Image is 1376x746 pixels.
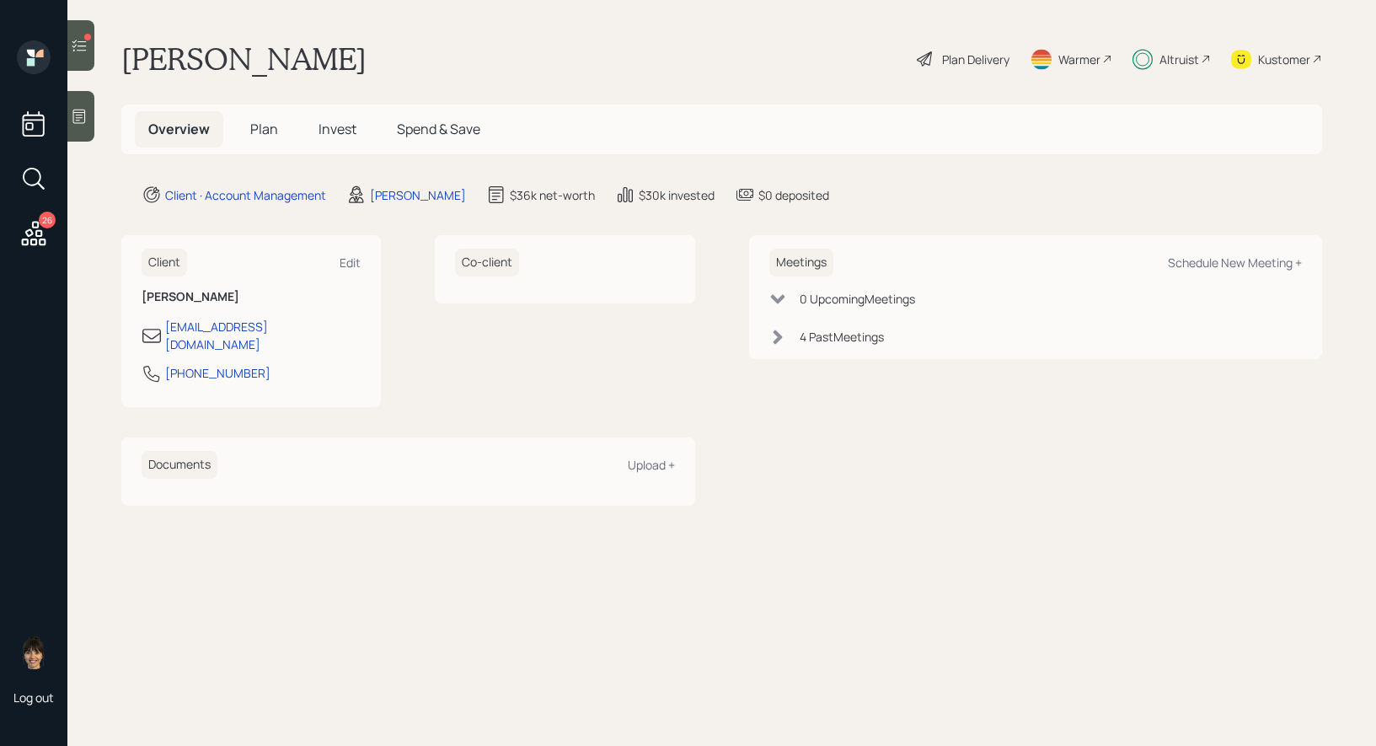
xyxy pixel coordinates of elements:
div: Log out [13,690,54,706]
div: Upload + [628,457,675,473]
div: [PHONE_NUMBER] [165,364,270,382]
span: Spend & Save [397,120,480,138]
div: Schedule New Meeting + [1168,255,1302,271]
div: $30k invested [639,186,715,204]
div: Kustomer [1258,51,1310,68]
div: Plan Delivery [942,51,1009,68]
div: [EMAIL_ADDRESS][DOMAIN_NAME] [165,318,361,353]
span: Plan [250,120,278,138]
h6: Documents [142,451,217,479]
div: $36k net-worth [510,186,595,204]
h6: Meetings [769,249,833,276]
div: 0 Upcoming Meeting s [800,290,915,308]
div: Client · Account Management [165,186,326,204]
div: Altruist [1159,51,1199,68]
div: [PERSON_NAME] [370,186,466,204]
span: Invest [319,120,356,138]
h6: [PERSON_NAME] [142,290,361,304]
div: 26 [39,212,56,228]
h6: Client [142,249,187,276]
img: treva-nostdahl-headshot.png [17,636,51,669]
h1: [PERSON_NAME] [121,40,367,78]
div: 4 Past Meeting s [800,328,884,346]
h6: Co-client [455,249,519,276]
div: $0 deposited [758,186,829,204]
span: Overview [148,120,210,138]
div: Edit [340,255,361,271]
div: Warmer [1058,51,1100,68]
